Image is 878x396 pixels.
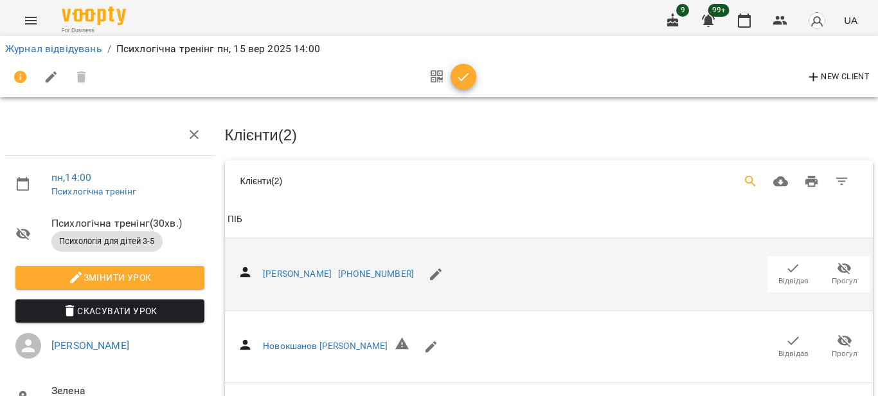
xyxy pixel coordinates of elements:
span: New Client [806,70,870,85]
nav: breadcrumb [5,41,873,57]
button: Search [735,166,766,197]
a: пн , 14:00 [51,171,91,184]
span: UA [844,14,857,27]
span: Відвідав [778,348,809,359]
img: Voopty Logo [62,6,126,25]
span: Прогул [832,348,857,359]
span: Змінити урок [26,270,194,285]
p: Психлогічна тренінг пн, 15 вер 2025 14:00 [116,41,320,57]
div: Table Toolbar [225,160,874,202]
span: ПІБ [228,212,871,227]
button: Змінити урок [15,266,204,289]
div: ПІБ [228,212,242,227]
span: Скасувати Урок [26,303,194,319]
a: [PHONE_NUMBER] [338,269,414,279]
span: 9 [676,4,689,17]
img: avatar_s.png [808,12,826,30]
button: Друк [796,166,827,197]
h3: Клієнти ( 2 ) [225,127,874,144]
div: Sort [228,212,242,227]
button: Прогул [819,256,870,292]
span: Відвідав [778,276,809,287]
span: Психологія для дітей 3-5 [51,236,163,247]
span: Прогул [832,276,857,287]
button: Відвідав [767,328,819,364]
button: Фільтр [827,166,857,197]
a: Журнал відвідувань [5,42,102,55]
span: 99+ [708,4,730,17]
span: Психлогічна тренінг ( 30 хв. ) [51,216,204,231]
h6: Невірний формат телефону ${ phone } [395,336,410,357]
li: / [107,41,111,57]
button: Menu [15,5,46,36]
button: UA [839,8,863,32]
button: Прогул [819,328,870,364]
span: For Business [62,26,126,35]
a: Психлогічна тренінг [51,186,136,196]
button: Скасувати Урок [15,299,204,323]
button: New Client [803,67,873,88]
a: Новокшанов [PERSON_NAME] [263,341,388,351]
button: Відвідав [767,256,819,292]
a: [PERSON_NAME] [263,269,332,279]
button: Завантажити CSV [766,166,796,197]
a: [PERSON_NAME] [51,339,129,352]
div: Клієнти ( 2 ) [240,174,509,187]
